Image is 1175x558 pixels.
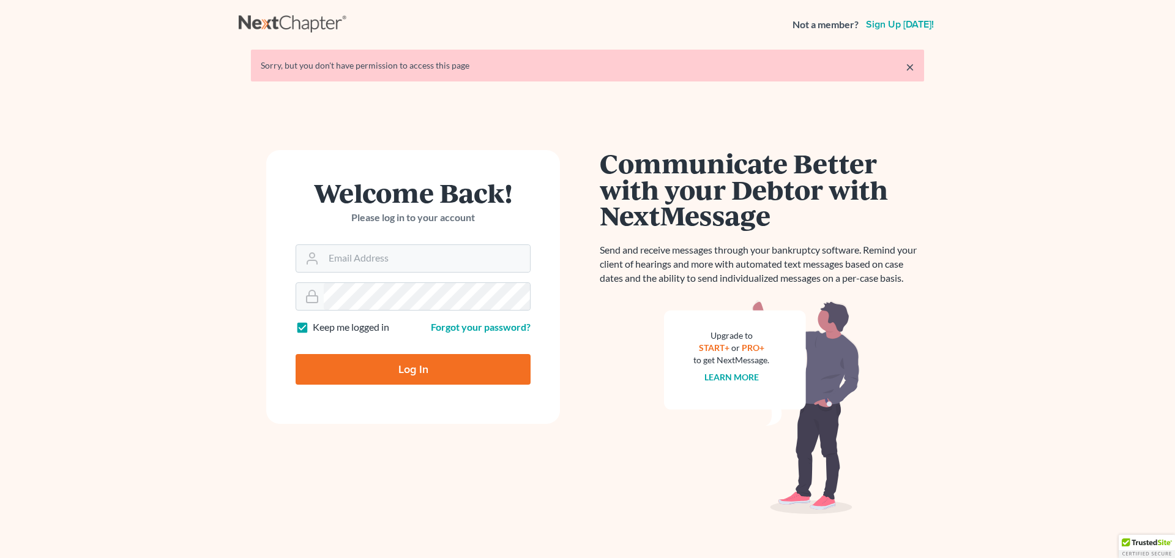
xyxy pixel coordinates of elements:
a: START+ [699,342,729,353]
span: or [731,342,740,353]
div: Sorry, but you don't have permission to access this page [261,59,914,72]
strong: Not a member? [793,18,859,32]
a: Sign up [DATE]! [864,20,936,29]
div: to get NextMessage. [693,354,769,366]
input: Email Address [324,245,530,272]
a: Forgot your password? [431,321,531,333]
p: Send and receive messages through your bankruptcy software. Remind your client of hearings and mo... [600,243,924,285]
div: Upgrade to [693,330,769,342]
a: × [906,59,914,74]
a: Learn more [704,372,759,382]
h1: Communicate Better with your Debtor with NextMessage [600,150,924,228]
a: PRO+ [742,342,764,353]
h1: Welcome Back! [296,179,531,206]
img: nextmessage_bg-59042aed3d76b12b5cd301f8e5b87938c9018125f34e5fa2b7a6b67550977c72.svg [664,300,860,515]
label: Keep me logged in [313,320,389,334]
input: Log In [296,354,531,385]
p: Please log in to your account [296,211,531,225]
div: TrustedSite Certified [1119,535,1175,558]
